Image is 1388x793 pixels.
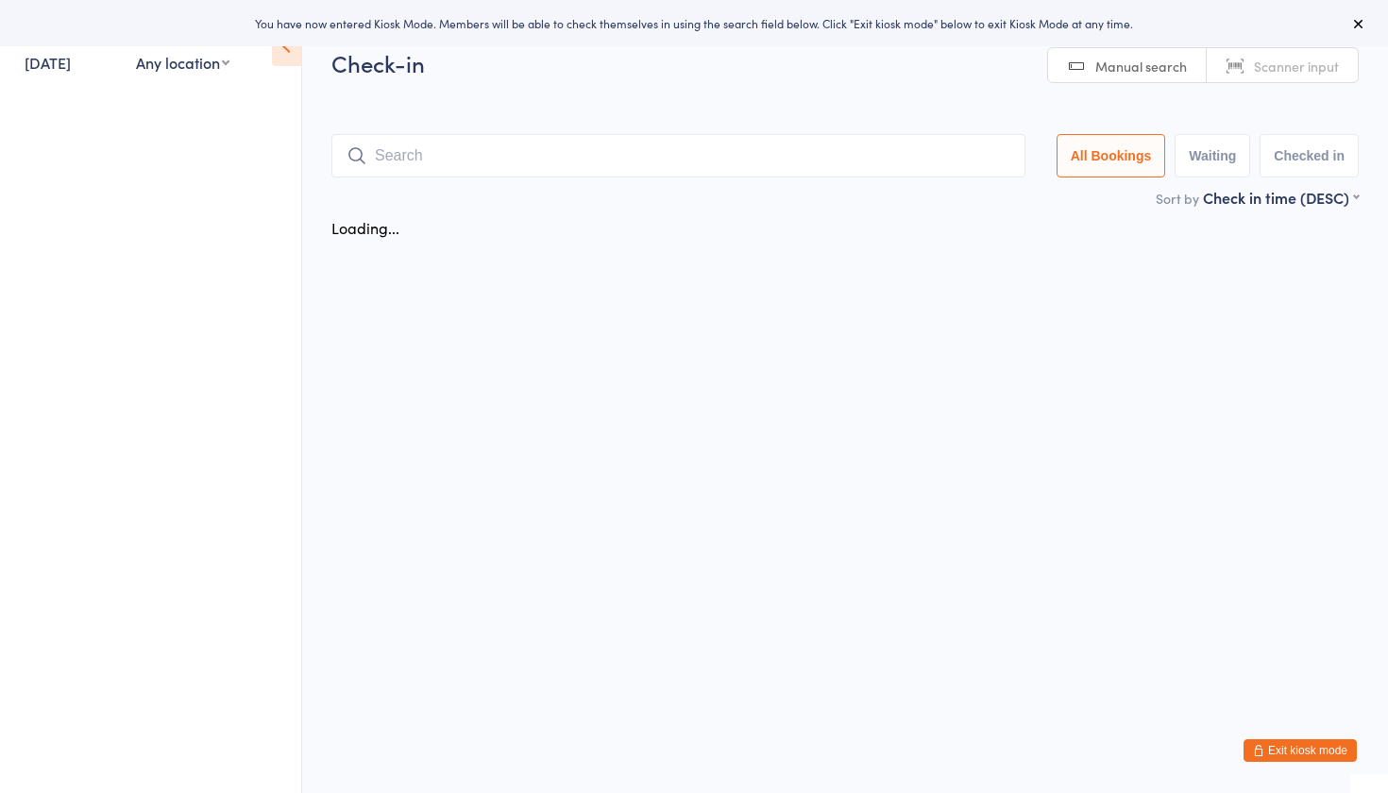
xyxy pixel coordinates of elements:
[331,134,1025,177] input: Search
[1244,739,1357,762] button: Exit kiosk mode
[1260,134,1359,177] button: Checked in
[136,52,229,73] div: Any location
[1203,187,1359,208] div: Check in time (DESC)
[331,217,399,238] div: Loading...
[25,52,71,73] a: [DATE]
[1175,134,1250,177] button: Waiting
[331,47,1359,78] h2: Check-in
[1156,189,1199,208] label: Sort by
[1254,57,1339,76] span: Scanner input
[1057,134,1166,177] button: All Bookings
[30,15,1358,31] div: You have now entered Kiosk Mode. Members will be able to check themselves in using the search fie...
[1095,57,1187,76] span: Manual search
